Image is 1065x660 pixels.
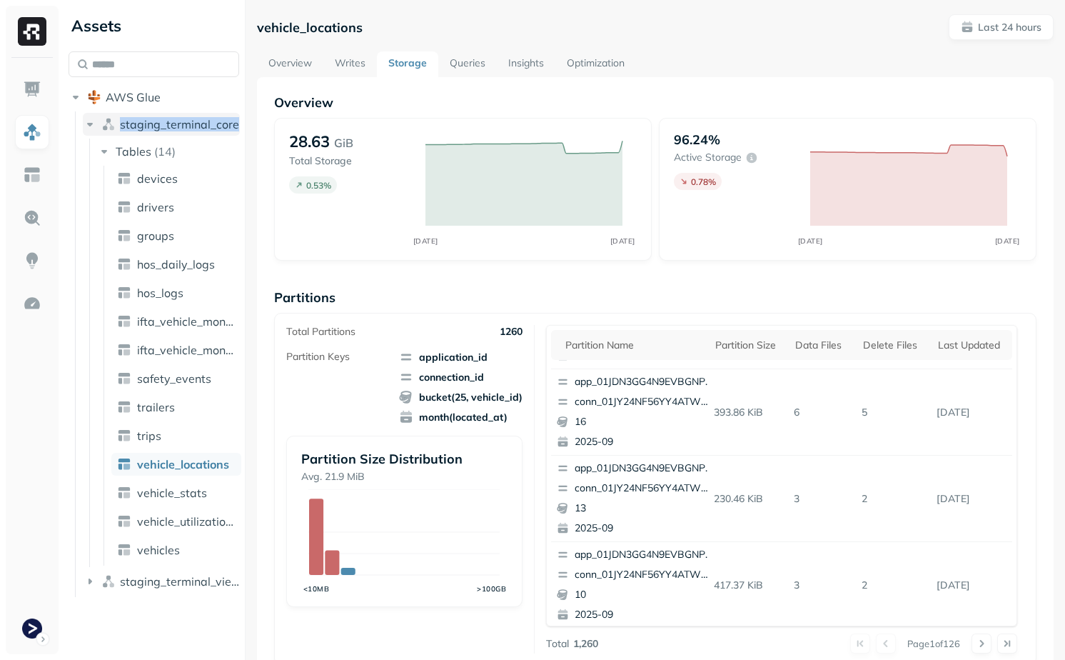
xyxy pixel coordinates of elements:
[575,501,713,516] p: 13
[931,573,1012,598] p: Sep 5, 2025
[137,400,175,414] span: trailers
[274,289,1036,306] p: Partitions
[23,80,41,99] img: Dashboard
[111,367,241,390] a: safety_events
[117,543,131,557] img: table
[994,236,1019,246] tspan: [DATE]
[555,51,636,77] a: Optimization
[23,209,41,227] img: Query Explorer
[137,543,180,557] span: vehicles
[863,339,924,352] div: Delete Files
[399,410,523,424] span: month(located_at)
[399,370,523,384] span: connection_id
[116,144,151,159] span: Tables
[708,400,788,425] p: 393.86 KiB
[674,151,742,164] p: Active storage
[856,573,931,598] p: 2
[674,131,720,148] p: 96.24%
[117,229,131,243] img: table
[137,286,183,300] span: hos_logs
[497,51,555,77] a: Insights
[551,456,720,541] button: app_01JDN3GG4N9EVBGNPTA9PXZ02Jconn_01JY24NF56YY4ATWMD6PK24N4C132025-09
[69,86,239,109] button: AWS Glue
[610,236,635,246] tspan: [DATE]
[551,369,720,455] button: app_01JDN3GG4N9EVBGNPTA9PXZ02Jconn_01JY24NF56YY4ATWMD6PK24N4C162025-09
[117,171,131,186] img: table
[286,350,350,364] p: Partition Keys
[303,584,330,594] tspan: <10MB
[575,395,713,409] p: conn_01JY24NF56YY4ATWMD6PK24N4C
[120,117,239,131] span: staging_terminal_core
[413,236,438,246] tspan: [DATE]
[137,171,178,186] span: devices
[120,574,240,589] span: staging_terminal_view
[931,486,1012,511] p: Sep 5, 2025
[117,371,131,386] img: table
[137,514,236,529] span: vehicle_utilization_day
[117,457,131,471] img: table
[137,429,161,443] span: trips
[399,350,523,364] span: application_id
[575,415,713,429] p: 16
[257,19,363,36] p: vehicle_locations
[949,14,1054,40] button: Last 24 hours
[83,113,240,136] button: staging_terminal_core
[708,573,788,598] p: 417.37 KiB
[111,481,241,504] a: vehicle_stats
[111,453,241,476] a: vehicle_locations
[137,343,236,357] span: ifta_vehicle_months
[111,396,241,419] a: trailers
[117,343,131,357] img: table
[931,400,1012,425] p: Sep 5, 2025
[546,637,569,651] p: Total
[18,17,46,46] img: Ryft
[575,461,713,476] p: app_01JDN3GG4N9EVBGNPTA9PXZ02J
[575,548,713,562] p: app_01JDN3GG4N9EVBGNPTA9PXZ02J
[289,131,330,151] p: 28.63
[500,325,523,339] p: 1260
[87,90,101,104] img: root
[377,51,438,77] a: Storage
[137,257,215,271] span: hos_daily_logs
[575,481,713,496] p: conn_01JY24NF56YY4ATWMD6PK24N4C
[137,200,174,214] span: drivers
[573,637,598,651] p: 1,260
[575,435,713,449] p: 2025-09
[575,375,713,389] p: app_01JDN3GG4N9EVBGNPTA9PXZ02J
[117,200,131,214] img: table
[23,123,41,141] img: Assets
[978,21,1041,34] p: Last 24 hours
[117,314,131,329] img: table
[274,94,1036,111] p: Overview
[111,224,241,247] a: groups
[478,584,507,594] tspan: >100GB
[289,154,410,168] p: Total Storage
[438,51,497,77] a: Queries
[111,424,241,447] a: trips
[69,14,239,37] div: Assets
[301,470,507,484] p: Avg. 21.9 MiB
[117,429,131,443] img: table
[575,608,713,622] p: 2025-09
[111,196,241,219] a: drivers
[117,486,131,500] img: table
[551,542,720,628] button: app_01JDN3GG4N9EVBGNPTA9PXZ02Jconn_01JY24NF56YY4ATWMD6PK24N4C102025-09
[334,134,353,151] p: GiB
[106,90,161,104] span: AWS Glue
[137,229,174,243] span: groups
[795,339,849,352] div: Data Files
[117,286,131,300] img: table
[788,400,856,425] p: 6
[856,486,931,511] p: 2
[137,314,236,329] span: ifta_vehicle_month
[117,257,131,271] img: table
[575,521,713,536] p: 2025-09
[137,371,211,386] span: safety_events
[111,253,241,276] a: hos_daily_logs
[23,251,41,270] img: Insights
[117,514,131,529] img: table
[399,390,523,404] span: bucket(25, vehicle_id)
[575,588,713,602] p: 10
[306,180,331,191] p: 0.53 %
[788,573,856,598] p: 3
